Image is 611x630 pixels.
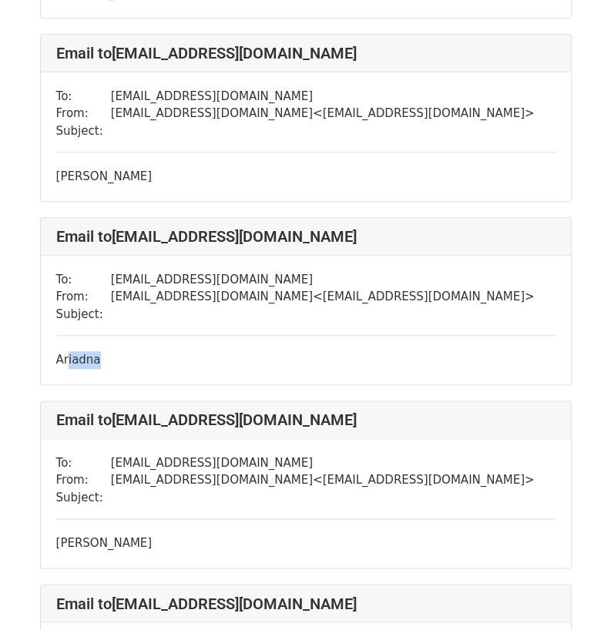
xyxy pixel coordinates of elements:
[534,556,611,630] iframe: Chat Widget
[56,168,556,186] div: [PERSON_NAME]
[56,288,111,306] td: From:
[111,105,535,122] td: [EMAIL_ADDRESS][DOMAIN_NAME] < [EMAIL_ADDRESS][DOMAIN_NAME] >
[111,88,535,106] td: [EMAIL_ADDRESS][DOMAIN_NAME]
[56,306,111,323] td: Subject:
[56,411,556,429] h4: Email to [EMAIL_ADDRESS][DOMAIN_NAME]
[111,271,535,289] td: [EMAIL_ADDRESS][DOMAIN_NAME]
[56,471,111,489] td: From:
[56,594,556,612] h4: Email to [EMAIL_ADDRESS][DOMAIN_NAME]
[56,454,111,472] td: To:
[56,105,111,122] td: From:
[111,288,535,306] td: [EMAIL_ADDRESS][DOMAIN_NAME] < [EMAIL_ADDRESS][DOMAIN_NAME] >
[56,271,111,289] td: To:
[56,227,556,246] h4: Email to [EMAIL_ADDRESS][DOMAIN_NAME]
[111,454,535,472] td: [EMAIL_ADDRESS][DOMAIN_NAME]
[56,489,111,507] td: Subject:
[56,122,111,140] td: Subject:
[56,534,556,552] div: [PERSON_NAME]
[111,471,535,489] td: [EMAIL_ADDRESS][DOMAIN_NAME] < [EMAIL_ADDRESS][DOMAIN_NAME] >
[56,44,556,62] h4: Email to [EMAIL_ADDRESS][DOMAIN_NAME]
[56,88,111,106] td: To:
[56,351,556,369] div: Ariadna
